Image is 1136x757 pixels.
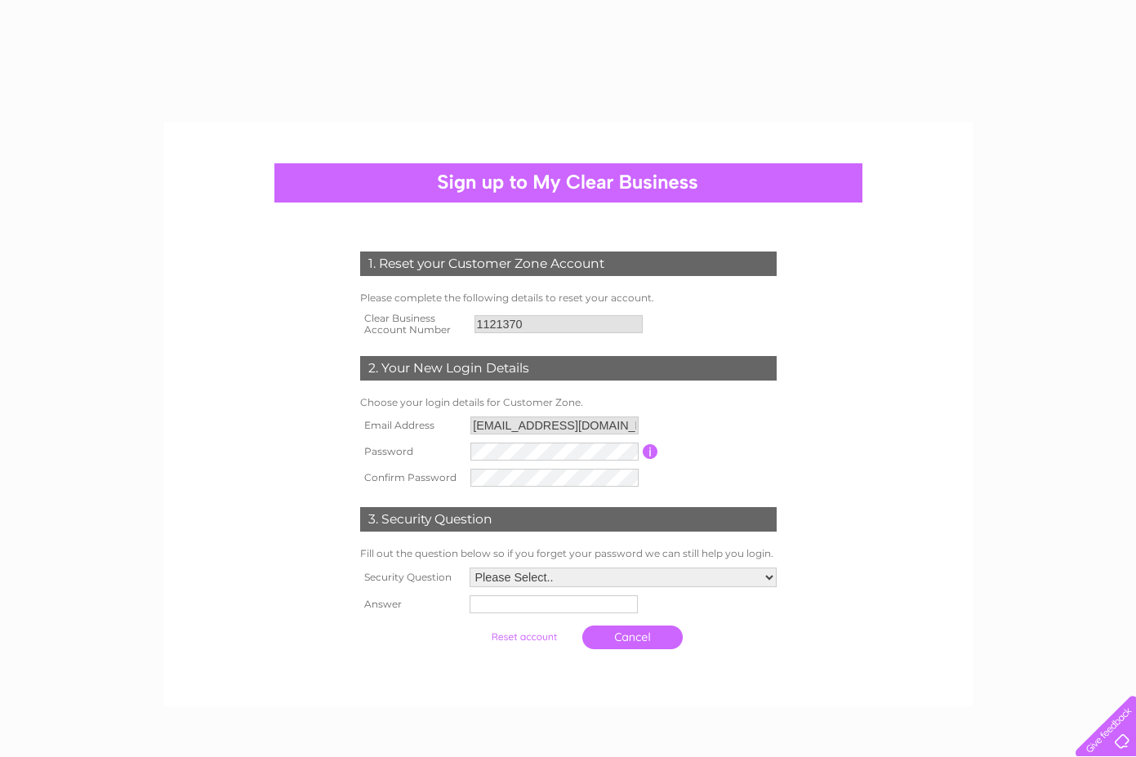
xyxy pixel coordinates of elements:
th: Answer [356,591,466,617]
td: Fill out the question below so if you forget your password we can still help you login. [356,544,781,563]
th: Security Question [356,563,466,591]
input: Submit [474,626,574,648]
div: 2. Your New Login Details [360,356,777,381]
th: Confirm Password [356,465,467,491]
div: 1. Reset your Customer Zone Account [360,252,777,276]
th: Email Address [356,412,467,439]
td: Please complete the following details to reset your account. [356,288,781,308]
div: 3. Security Question [360,507,777,532]
input: Information [643,444,658,459]
td: Choose your login details for Customer Zone. [356,393,781,412]
th: Password [356,439,467,465]
th: Clear Business Account Number [356,308,470,341]
a: Cancel [582,626,683,649]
